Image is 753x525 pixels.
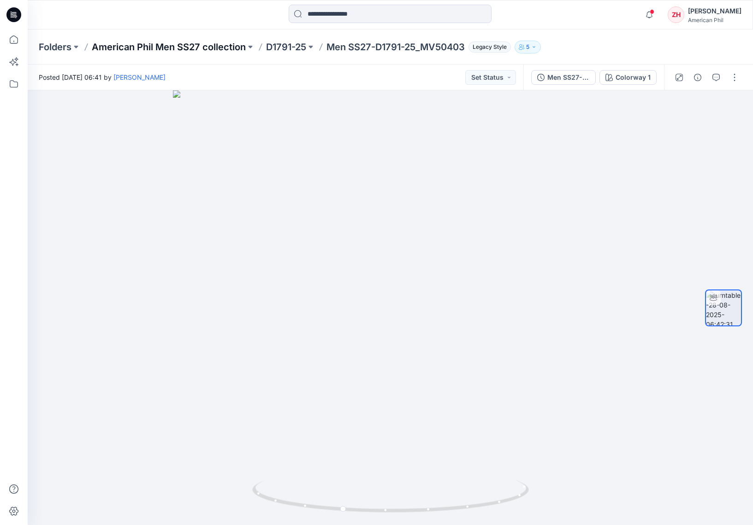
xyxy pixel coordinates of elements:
[326,41,465,53] p: Men SS27-D1791-25_MV50403
[706,290,741,325] img: turntable-28-08-2025-06:42:31
[465,41,511,53] button: Legacy Style
[616,72,651,83] div: Colorway 1
[547,72,590,83] div: Men SS27-D1791-25_MV50403
[468,41,511,53] span: Legacy Style
[599,70,657,85] button: Colorway 1
[515,41,541,53] button: 5
[39,41,71,53] a: Folders
[92,41,246,53] a: American Phil Men SS27 collection
[688,6,741,17] div: [PERSON_NAME]
[668,6,684,23] div: ZH
[526,42,529,52] p: 5
[531,70,596,85] button: Men SS27-D1791-25_MV50403
[113,73,166,81] a: [PERSON_NAME]
[39,72,166,82] span: Posted [DATE] 06:41 by
[266,41,306,53] a: D1791-25
[690,70,705,85] button: Details
[688,17,741,24] div: American Phil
